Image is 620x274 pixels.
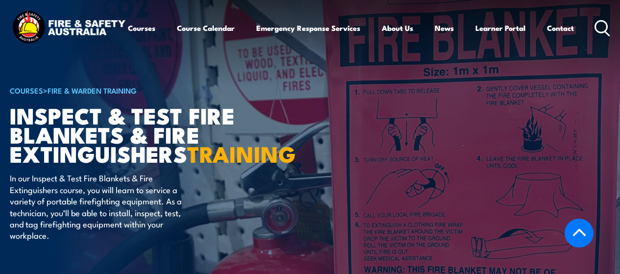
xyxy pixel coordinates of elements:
[10,172,189,241] p: In our Inspect & Test Fire Blankets & Fire Extinguishers course, you will learn to service a vari...
[48,85,137,96] a: Fire & Warden Training
[435,16,454,40] a: News
[547,16,574,40] a: Contact
[128,16,155,40] a: Courses
[475,16,525,40] a: Learner Portal
[10,85,43,96] a: COURSES
[177,16,235,40] a: Course Calendar
[382,16,413,40] a: About Us
[256,16,360,40] a: Emergency Response Services
[187,136,296,170] strong: TRAINING
[10,105,252,163] h1: Inspect & Test Fire Blankets & Fire Extinguishers
[10,84,252,96] h6: >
